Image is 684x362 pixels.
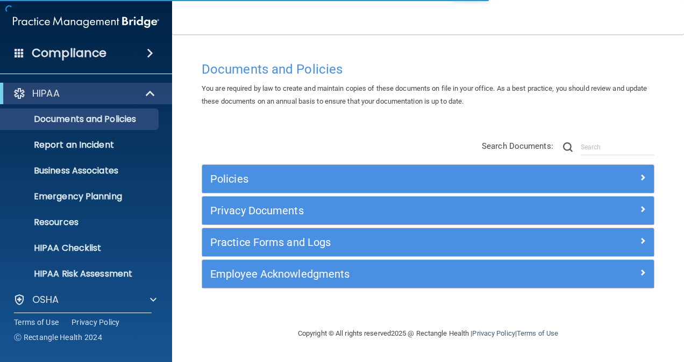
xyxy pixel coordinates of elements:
[7,114,154,125] p: Documents and Policies
[210,173,533,185] h5: Policies
[210,170,646,187] a: Policies
[7,243,154,254] p: HIPAA Checklist
[14,317,59,328] a: Terms of Use
[581,139,654,155] input: Search
[472,329,515,337] a: Privacy Policy
[563,142,573,152] img: ic-search.3b580494.png
[210,265,646,283] a: Employee Acknowledgments
[32,87,60,100] p: HIPAA
[482,141,553,151] span: Search Documents:
[7,140,154,150] p: Report an Incident
[210,234,646,251] a: Practice Forms and Logs
[202,84,647,105] span: You are required by law to create and maintain copies of these documents on file in your office. ...
[7,269,154,279] p: HIPAA Risk Assessment
[72,317,120,328] a: Privacy Policy
[32,293,59,306] p: OSHA
[13,293,156,306] a: OSHA
[14,332,102,343] span: Ⓒ Rectangle Health 2024
[210,268,533,280] h5: Employee Acknowledgments
[210,236,533,248] h5: Practice Forms and Logs
[13,87,156,100] a: HIPAA
[7,217,154,228] p: Resources
[202,62,654,76] h4: Documents and Policies
[517,329,558,337] a: Terms of Use
[13,11,159,33] img: PMB logo
[32,46,106,61] h4: Compliance
[210,205,533,216] h5: Privacy Documents
[7,165,154,176] p: Business Associates
[7,191,154,202] p: Emergency Planning
[210,202,646,219] a: Privacy Documents
[232,316,624,351] div: Copyright © All rights reserved 2025 @ Rectangle Health | |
